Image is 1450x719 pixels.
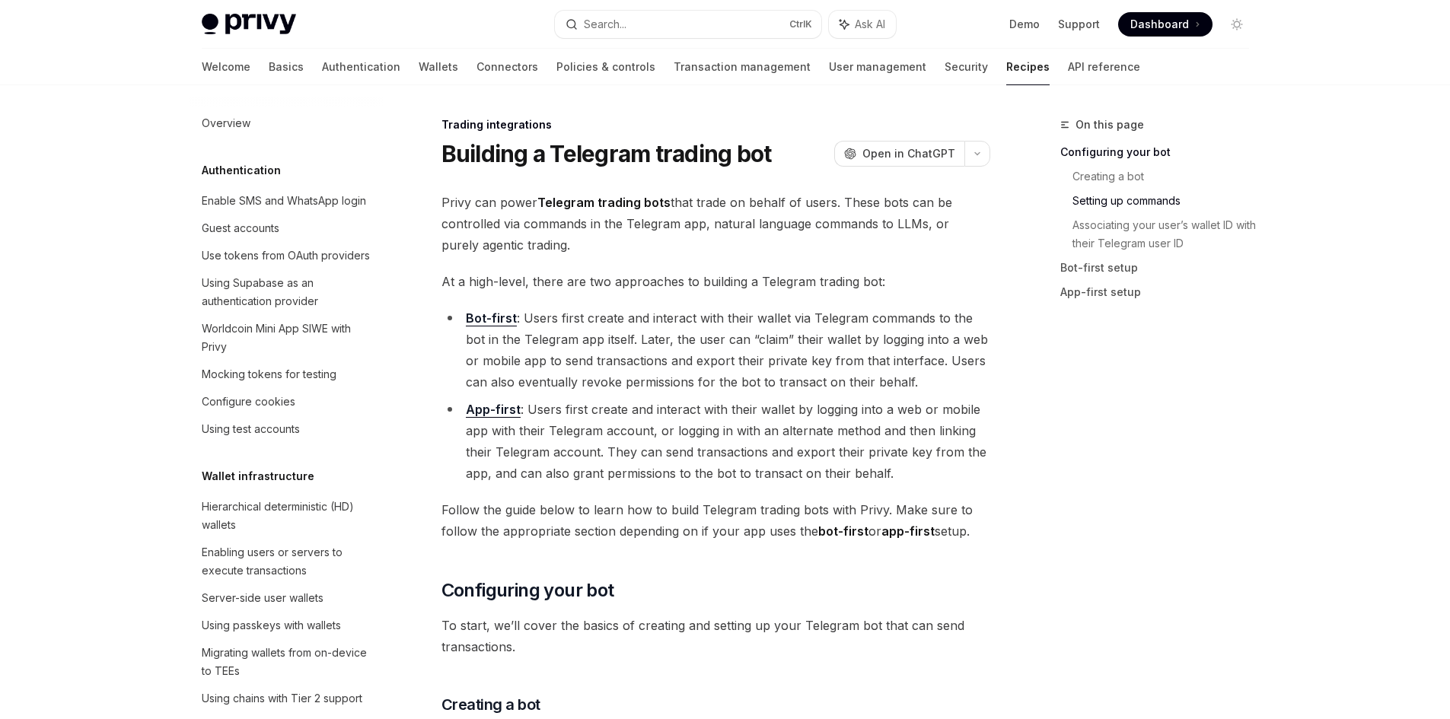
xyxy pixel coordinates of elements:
[190,388,384,415] a: Configure cookies
[466,402,521,418] a: App-first
[1006,49,1050,85] a: Recipes
[441,271,990,292] span: At a high-level, there are two approaches to building a Telegram trading bot:
[674,49,811,85] a: Transaction management
[202,161,281,180] h5: Authentication
[1072,164,1261,189] a: Creating a bot
[1009,17,1040,32] a: Demo
[190,415,384,443] a: Using test accounts
[441,140,772,167] h1: Building a Telegram trading bot
[202,49,250,85] a: Welcome
[555,11,821,38] button: Search...CtrlK
[1072,213,1261,256] a: Associating your user’s wallet ID with their Telegram user ID
[190,361,384,388] a: Mocking tokens for testing
[202,689,362,708] div: Using chains with Tier 2 support
[466,310,517,326] a: Bot-first
[441,694,540,715] span: Creating a bot
[1118,12,1213,37] a: Dashboard
[190,639,384,685] a: Migrating wallets from on-device to TEEs
[1060,280,1261,304] a: App-first setup
[190,539,384,584] a: Enabling users or servers to execute transactions
[202,420,300,438] div: Using test accounts
[441,499,990,542] span: Follow the guide below to learn how to build Telegram trading bots with Privy. Make sure to follo...
[1130,17,1189,32] span: Dashboard
[190,110,384,137] a: Overview
[834,141,964,167] button: Open in ChatGPT
[441,615,990,657] span: To start, we’ll cover the basics of creating and setting up your Telegram bot that can send trans...
[202,498,375,534] div: Hierarchical deterministic (HD) wallets
[829,11,896,38] button: Ask AI
[862,146,955,161] span: Open in ChatGPT
[202,644,375,680] div: Migrating wallets from on-device to TEEs
[202,393,295,411] div: Configure cookies
[202,219,279,237] div: Guest accounts
[419,49,458,85] a: Wallets
[322,49,400,85] a: Authentication
[190,187,384,215] a: Enable SMS and WhatsApp login
[829,49,926,85] a: User management
[202,320,375,356] div: Worldcoin Mini App SIWE with Privy
[202,114,250,132] div: Overview
[190,242,384,269] a: Use tokens from OAuth providers
[441,192,990,256] span: Privy can power that trade on behalf of users. These bots can be controlled via commands in the T...
[269,49,304,85] a: Basics
[202,192,366,210] div: Enable SMS and WhatsApp login
[537,195,671,210] strong: Telegram trading bots
[818,523,868,539] strong: bot-first
[190,493,384,539] a: Hierarchical deterministic (HD) wallets
[190,584,384,612] a: Server-side user wallets
[1060,140,1261,164] a: Configuring your bot
[202,274,375,310] div: Using Supabase as an authentication provider
[202,467,314,485] h5: Wallet infrastructure
[556,49,655,85] a: Policies & controls
[190,685,384,712] a: Using chains with Tier 2 support
[202,365,336,383] div: Mocking tokens for testing
[441,307,990,393] li: : Users first create and interact with their wallet via Telegram commands to the bot in the Teleg...
[1060,256,1261,280] a: Bot-first setup
[855,17,885,32] span: Ask AI
[441,578,614,603] span: Configuring your bot
[584,15,626,33] div: Search...
[190,612,384,639] a: Using passkeys with wallets
[1058,17,1100,32] a: Support
[202,247,370,265] div: Use tokens from OAuth providers
[202,616,341,635] div: Using passkeys with wallets
[789,18,812,30] span: Ctrl K
[190,215,384,242] a: Guest accounts
[881,523,935,539] strong: app-first
[202,14,296,35] img: light logo
[945,49,988,85] a: Security
[1225,12,1249,37] button: Toggle dark mode
[202,589,323,607] div: Server-side user wallets
[202,543,375,580] div: Enabling users or servers to execute transactions
[1072,189,1261,213] a: Setting up commands
[190,269,384,315] a: Using Supabase as an authentication provider
[1076,116,1144,134] span: On this page
[466,310,517,326] strong: Bot-first
[441,399,990,484] li: : Users first create and interact with their wallet by logging into a web or mobile app with thei...
[190,315,384,361] a: Worldcoin Mini App SIWE with Privy
[441,117,990,132] div: Trading integrations
[476,49,538,85] a: Connectors
[1068,49,1140,85] a: API reference
[466,402,521,417] strong: App-first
